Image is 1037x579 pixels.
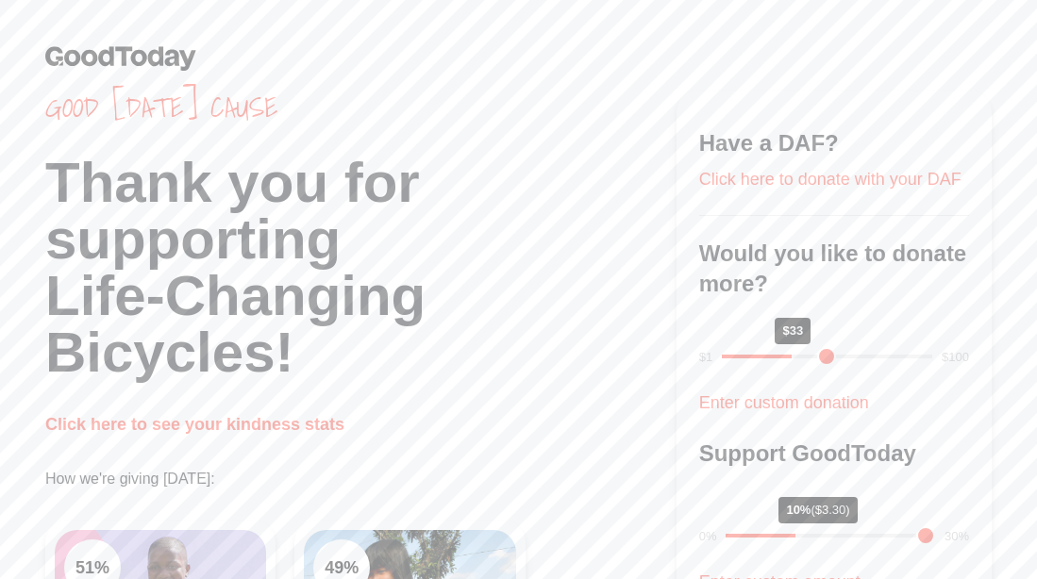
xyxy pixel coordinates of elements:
[775,318,811,344] div: $33
[699,393,869,412] a: Enter custom donation
[699,527,717,546] div: 0%
[699,239,969,299] h3: Would you like to donate more?
[942,348,969,367] div: $100
[699,348,712,367] div: $1
[778,497,857,523] div: 10%
[45,155,677,381] h1: Thank you for supporting Life-Changing Bicycles!
[45,468,677,490] p: How we're giving [DATE]:
[699,438,969,469] h3: Support GoodToday
[699,128,969,158] h3: Have a DAF?
[45,45,196,71] img: GoodToday
[945,527,969,546] div: 30%
[45,91,677,124] span: Good [DATE] cause
[45,415,344,434] a: Click here to see your kindness stats
[811,503,849,517] span: ($3.30)
[699,170,962,189] a: Click here to donate with your DAF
